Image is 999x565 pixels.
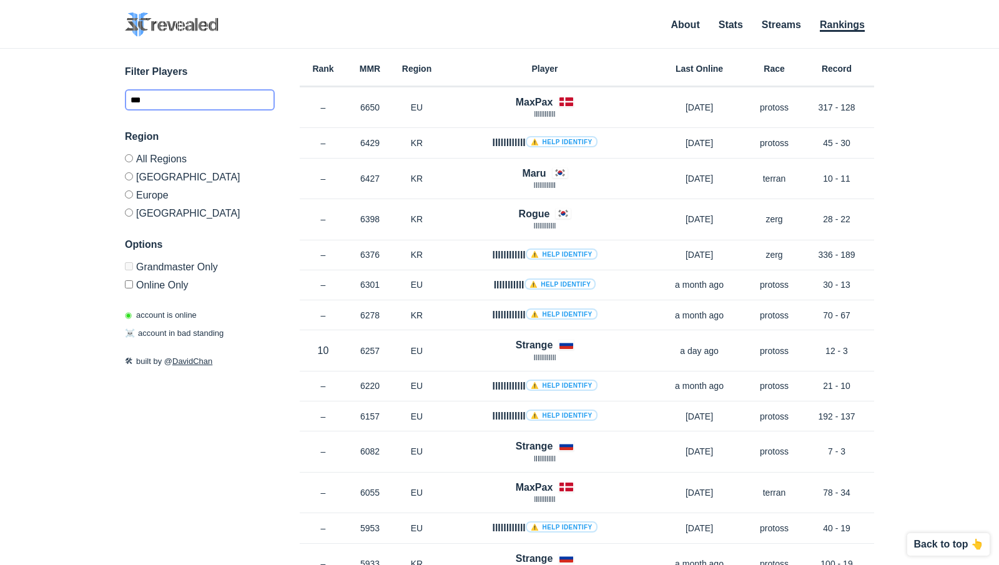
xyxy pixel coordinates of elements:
label: Only show accounts currently laddering [125,275,275,290]
p: – [300,522,347,534]
span: lIlIlIlIlllI [534,181,556,190]
p: 12 - 3 [799,345,874,357]
p: zerg [749,213,799,225]
h3: Filter Players [125,64,275,79]
p: EU [393,522,440,534]
h6: Record [799,64,874,73]
p: built by @ [125,355,275,368]
p: 10 - 11 [799,172,874,185]
p: protoss [749,410,799,423]
p: 192 - 137 [799,410,874,423]
a: ⚠️ Help identify [526,248,598,260]
h4: IlIlIlIlIlIl [492,521,597,535]
h6: Race [749,64,799,73]
input: All Regions [125,154,133,162]
p: 70 - 67 [799,309,874,322]
p: EU [393,278,440,291]
h4: IlIlIlIlIlI [494,278,596,292]
h3: Region [125,129,275,144]
h4: IlIllllIlllI [492,379,597,393]
h4: Strange [516,439,553,453]
p: 30 - 13 [799,278,874,291]
p: [DATE] [649,522,749,534]
a: ⚠️ Help identify [524,278,596,290]
p: 6427 [347,172,393,185]
span: IlIlIlIlIlIl [534,353,556,362]
p: KR [393,137,440,149]
h4: MaxPax [516,95,553,109]
h4: IlIlIlIlIlIl [492,409,597,423]
span: lIllIllIllIl [534,454,556,463]
p: 6398 [347,213,393,225]
p: 21 - 10 [799,380,874,392]
p: a month ago [649,309,749,322]
h6: Player [440,64,649,73]
input: Europe [125,190,133,199]
a: DavidChan [172,356,212,366]
label: [GEOGRAPHIC_DATA] [125,204,275,219]
p: – [300,486,347,499]
h4: MaxPax [516,480,553,494]
p: 6055 [347,486,393,499]
p: terran [749,486,799,499]
p: [DATE] [649,410,749,423]
p: KR [393,172,440,185]
p: 45 - 30 [799,137,874,149]
a: Streams [762,19,801,30]
p: – [300,172,347,185]
p: EU [393,445,440,458]
p: 6650 [347,101,393,114]
label: All Regions [125,154,275,167]
p: Back to top 👆 [913,539,983,549]
p: 6082 [347,445,393,458]
p: protoss [749,345,799,357]
p: account is online [125,309,197,322]
p: protoss [749,445,799,458]
p: KR [393,248,440,261]
input: [GEOGRAPHIC_DATA] [125,209,133,217]
p: [DATE] [649,137,749,149]
label: [GEOGRAPHIC_DATA] [125,167,275,185]
p: protoss [749,137,799,149]
p: [DATE] [649,486,749,499]
p: – [300,309,347,322]
a: Rankings [820,19,865,32]
a: Stats [719,19,743,30]
span: 🛠 [125,356,133,366]
span: ◉ [125,310,132,320]
span: lllIlllIllIl [534,495,556,504]
p: – [300,380,347,392]
p: EU [393,101,440,114]
h6: Last Online [649,64,749,73]
p: – [300,137,347,149]
p: [DATE] [649,445,749,458]
p: – [300,410,347,423]
p: – [300,248,347,261]
p: terran [749,172,799,185]
h4: Rogue [519,207,550,221]
p: 6157 [347,410,393,423]
p: – [300,278,347,291]
p: a day ago [649,345,749,357]
p: KR [393,213,440,225]
h4: IlIlIlIlIlIl [492,308,597,322]
p: protoss [749,522,799,534]
p: 7 - 3 [799,445,874,458]
h6: Region [393,64,440,73]
p: EU [393,380,440,392]
h3: Options [125,237,275,252]
p: protoss [749,101,799,114]
a: ⚠️ Help identify [526,136,598,147]
p: 317 - 128 [799,101,874,114]
p: EU [393,486,440,499]
p: 6376 [347,248,393,261]
a: ⚠️ Help identify [526,308,598,320]
a: About [671,19,700,30]
input: Grandmaster Only [125,262,133,270]
p: zerg [749,248,799,261]
p: 6257 [347,345,393,357]
p: [DATE] [649,248,749,261]
p: 336 - 189 [799,248,874,261]
p: KR [393,309,440,322]
p: 78 - 34 [799,486,874,499]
